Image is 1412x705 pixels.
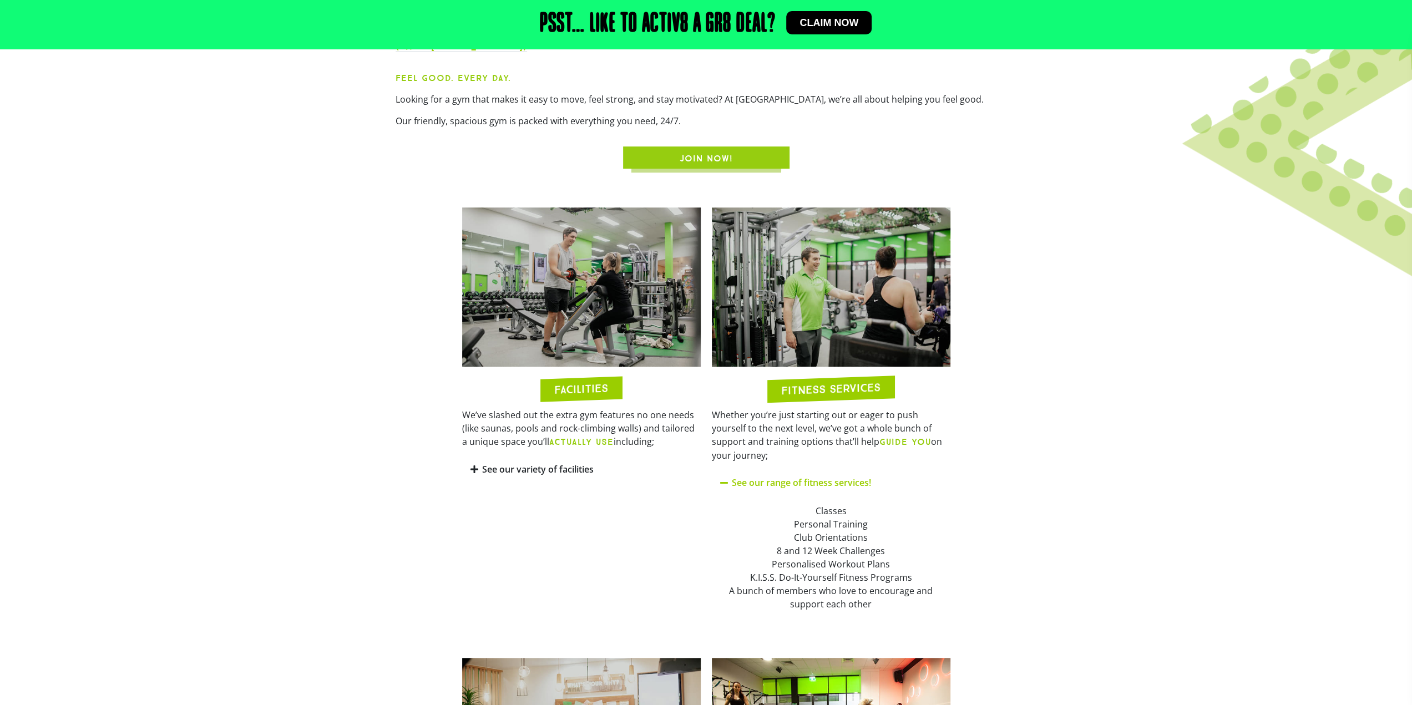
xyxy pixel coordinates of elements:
span: JOIN NOW! [680,152,733,165]
h2: Psst… Like to Activ8 a Gr8 Deal? [540,11,775,38]
p: We’ve slashed out the extra gym features no one needs (like saunas, pools and rock-climbing walls... [462,408,701,449]
p: Our friendly, spacious gym is packed with everything you need, 24/7. [396,114,1017,128]
div: See our range of fitness services! [712,496,950,619]
a: See our range of fitness services! [732,476,871,489]
div: See our range of fitness services! [712,470,950,496]
b: ACTUALLY USE [549,437,614,447]
h2: FACILITIES [554,382,608,395]
a: JOIN NOW! [623,146,789,169]
p: Whether you’re just starting out or eager to push yourself to the next level, we’ve got a whole b... [712,408,950,462]
div: Classes Personal Training Club Orientations 8 and 12 Week Challenges Personalised Workout Plans K... [720,504,942,611]
h2: FITNESS SERVICES [781,381,880,395]
span: Claim now [799,18,858,28]
a: Claim now [786,11,872,34]
a: See our variety of facilities [482,463,594,475]
p: Looking for a gym that makes it easy to move, feel strong, and stay motivated? At [GEOGRAPHIC_DAT... [396,93,1017,106]
strong: Feel Good. Every Day. [396,73,511,83]
div: See our variety of facilities [462,457,701,483]
b: GUIDE YOU [879,437,931,447]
